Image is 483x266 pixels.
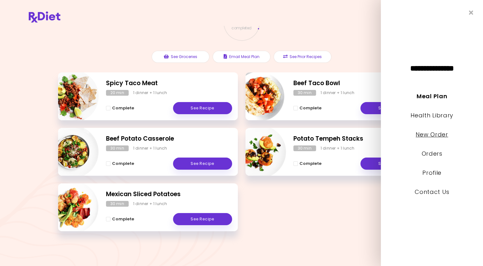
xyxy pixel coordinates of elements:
a: See Recipe - Spicy Taco Meat [173,102,232,114]
a: Profile [422,169,441,177]
h2: Potato Tempeh Stacks [293,134,419,144]
button: See Prior Recipes [274,51,331,63]
img: Info - Beef Potato Casserole [46,125,99,178]
a: Orders [421,150,442,158]
span: Complete [112,217,134,222]
h2: Spicy Taco Meat [106,79,232,88]
a: Health Library [411,111,453,119]
img: Info - Beef Taco Bowl [233,70,286,123]
span: Complete [299,106,321,111]
button: Complete - Spicy Taco Meat [106,104,134,112]
div: 30 min [106,201,129,207]
div: 30 min [106,145,129,151]
img: Info - Spicy Taco Meat [46,70,99,123]
button: Complete - Beef Taco Bowl [293,104,321,112]
div: 30 min [293,90,316,96]
span: Complete [112,106,134,111]
span: Complete [299,161,321,166]
a: See Recipe - Beef Potato Casserole [173,158,232,170]
h2: Mexican Sliced Potatoes [106,190,232,199]
a: See Recipe - Potato Tempeh Stacks [360,158,419,170]
button: Complete - Potato Tempeh Stacks [293,160,321,167]
h2: Beef Taco Bowl [293,79,419,88]
div: 1 dinner + 1 lunch [133,145,167,151]
span: completed [231,26,252,30]
a: Contact Us [415,188,449,196]
a: See Recipe - Mexican Sliced Potatoes [173,213,232,225]
a: Meal Plan [417,92,447,100]
span: Complete [112,161,134,166]
a: See Recipe - Beef Taco Bowl [360,102,419,114]
button: Complete - Mexican Sliced Potatoes [106,215,134,223]
i: Close [469,10,473,16]
img: Info - Mexican Sliced Potatoes [46,181,99,234]
div: 30 min [293,145,316,151]
a: New Order [416,130,448,138]
div: 20 min [106,90,129,96]
button: See Groceries [152,51,209,63]
button: Email Meal Plan [213,51,270,63]
div: 1 dinner + 1 lunch [133,90,167,96]
div: 1 dinner + 1 lunch [321,145,355,151]
img: RxDiet [29,11,60,23]
div: 1 dinner + 1 lunch [321,90,355,96]
button: Complete - Beef Potato Casserole [106,160,134,167]
div: 1 dinner + 1 lunch [133,201,167,207]
img: Info - Potato Tempeh Stacks [233,125,286,178]
h2: Beef Potato Casserole [106,134,232,144]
